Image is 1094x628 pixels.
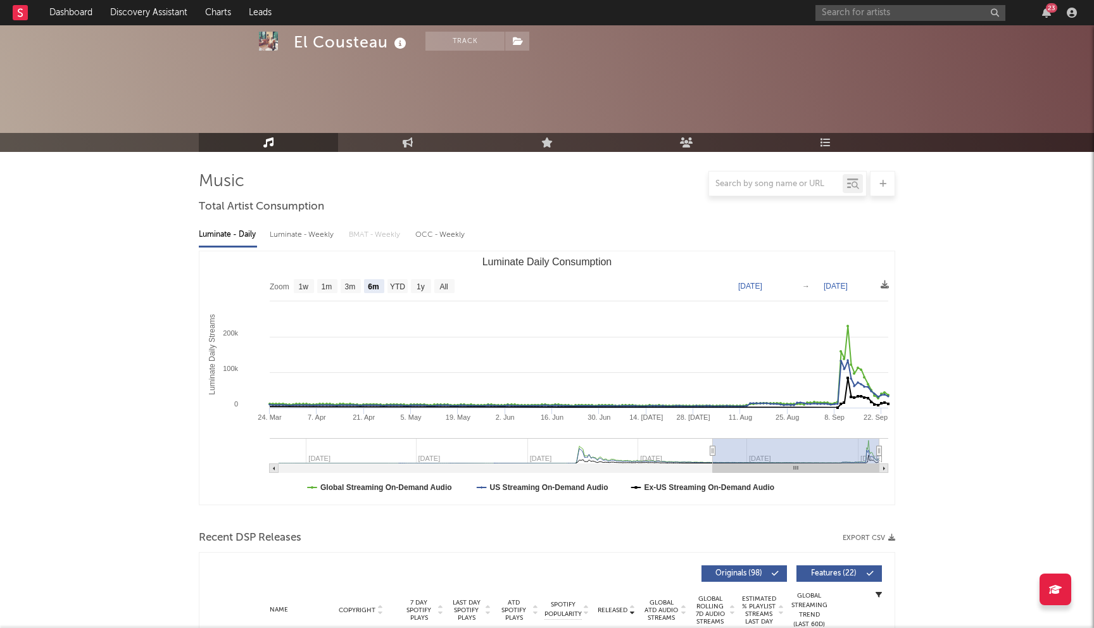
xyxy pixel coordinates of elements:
text: Luminate Daily Consumption [482,256,612,267]
text: Global Streaming On-Demand Audio [320,483,452,492]
input: Search by song name or URL [709,179,843,189]
div: Name [237,605,320,615]
text: 11. Aug [729,413,752,421]
text: 16. Jun [541,413,563,421]
span: Global Rolling 7D Audio Streams [693,595,727,625]
text: 6m [368,282,379,291]
svg: Luminate Daily Consumption [199,251,895,505]
button: Originals(98) [701,565,787,582]
span: Recent DSP Releases [199,531,301,546]
span: Features ( 22 ) [805,570,863,577]
text: 24. Mar [258,413,282,421]
span: Copyright [339,606,375,614]
span: Spotify Popularity [544,600,582,619]
text: 30. Jun [588,413,610,421]
span: Released [598,606,627,614]
text: Luminate Daily Streams [208,314,217,394]
text: 7. Apr [308,413,326,421]
text: All [439,282,448,291]
span: Last Day Spotify Plays [450,599,483,622]
text: 1y [417,282,425,291]
div: 23 [1046,3,1057,13]
div: Luminate - Daily [199,224,257,246]
text: 8. Sep [824,413,845,421]
text: 3m [345,282,356,291]
input: Search for artists [815,5,1005,21]
span: Estimated % Playlist Streams Last Day [741,595,776,625]
span: ATD Spotify Plays [497,599,531,622]
text: [DATE] [860,455,883,462]
span: 7 Day Spotify Plays [402,599,436,622]
text: 100k [223,365,238,372]
text: 200k [223,329,238,337]
div: El Cousteau [294,32,410,53]
div: OCC - Weekly [415,224,466,246]
button: Features(22) [796,565,882,582]
text: 1w [299,282,309,291]
text: 2. Jun [496,413,515,421]
text: Zoom [270,282,289,291]
text: US Streaming On-Demand Audio [490,483,608,492]
span: Global ATD Audio Streams [644,599,679,622]
text: YTD [390,282,405,291]
span: Originals ( 98 ) [710,570,768,577]
text: [DATE] [738,282,762,291]
text: 5. May [401,413,422,421]
button: 23 [1042,8,1051,18]
text: 25. Aug [776,413,799,421]
button: Track [425,32,505,51]
text: 22. Sep [864,413,888,421]
text: Ex-US Streaming On-Demand Audio [644,483,775,492]
text: 1m [322,282,332,291]
text: 21. Apr [353,413,375,421]
text: 0 [234,400,238,408]
text: 28. [DATE] [677,413,710,421]
text: 19. May [446,413,471,421]
div: Luminate - Weekly [270,224,336,246]
text: → [802,282,810,291]
span: Total Artist Consumption [199,199,324,215]
text: [DATE] [824,282,848,291]
text: 14. [DATE] [629,413,663,421]
button: Export CSV [843,534,895,542]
